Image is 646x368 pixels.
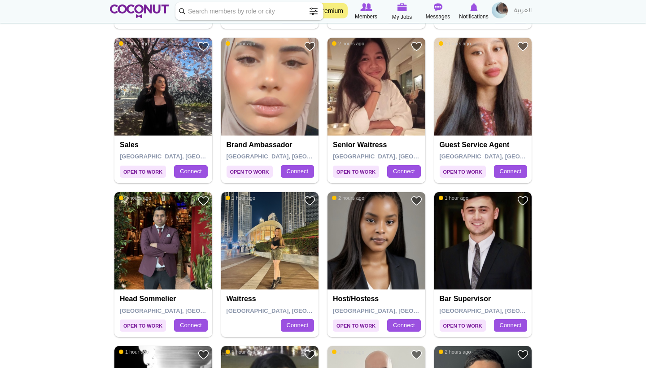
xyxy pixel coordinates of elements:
h4: Head Sommelier [120,295,209,303]
span: [GEOGRAPHIC_DATA], [GEOGRAPHIC_DATA] [227,153,354,160]
span: 2 hours ago [439,40,471,47]
span: Open to Work [333,320,379,332]
a: Add to Favourites [304,349,315,360]
a: Notifications Notifications [456,2,492,21]
span: 2 hours ago [332,195,364,201]
span: 1 hour ago [119,40,149,47]
a: Add to Favourites [517,195,528,206]
span: 2 hours ago [439,349,471,355]
img: My Jobs [397,3,407,11]
span: [GEOGRAPHIC_DATA], [GEOGRAPHIC_DATA] [120,153,248,160]
span: My Jobs [392,13,412,22]
a: Connect [174,319,207,332]
a: Add to Favourites [411,349,422,360]
h4: Host/Hostess [333,295,422,303]
a: Connect [387,319,420,332]
span: [GEOGRAPHIC_DATA], [GEOGRAPHIC_DATA] [440,307,567,314]
img: Home [110,4,169,18]
a: Add to Favourites [411,41,422,52]
a: Connect [281,319,314,332]
a: Add to Favourites [517,349,528,360]
span: Notifications [459,12,488,21]
a: Connect [387,165,420,178]
a: Messages Messages [420,2,456,21]
a: Connect [494,319,527,332]
span: Messages [426,12,450,21]
h4: Brand Ambassador [227,141,316,149]
span: Open to Work [333,166,379,178]
a: Connect [494,165,527,178]
span: 1 hour ago [439,195,469,201]
h4: Sales [120,141,209,149]
a: My Jobs My Jobs [384,2,420,22]
a: Browse Members Members [348,2,384,21]
span: [GEOGRAPHIC_DATA], [GEOGRAPHIC_DATA] [333,307,461,314]
span: [GEOGRAPHIC_DATA], [GEOGRAPHIC_DATA] [227,307,354,314]
span: 1 hour ago [226,40,256,47]
a: Add to Favourites [304,195,315,206]
span: Open to Work [120,320,166,332]
a: Add to Favourites [198,41,209,52]
span: Open to Work [227,166,273,178]
img: Messages [433,3,442,11]
h4: Waitress [227,295,316,303]
a: العربية [510,2,536,20]
span: 2 hours ago [332,40,364,47]
span: [GEOGRAPHIC_DATA], [GEOGRAPHIC_DATA] [333,153,461,160]
span: [GEOGRAPHIC_DATA], [GEOGRAPHIC_DATA] [120,307,248,314]
h4: Guest Service Agent [440,141,529,149]
span: Open to Work [120,166,166,178]
span: Open to Work [440,320,486,332]
span: [GEOGRAPHIC_DATA], [GEOGRAPHIC_DATA] [440,153,567,160]
a: Add to Favourites [198,349,209,360]
a: Connect [281,165,314,178]
h4: Bar Supervisor [440,295,529,303]
span: 2 hours ago [332,349,364,355]
span: 2 hours ago [119,195,151,201]
a: Add to Favourites [304,41,315,52]
a: Add to Favourites [198,195,209,206]
span: Open to Work [440,166,486,178]
a: Add to Favourites [411,195,422,206]
span: 1 hour ago [226,195,256,201]
h4: Senior Waitress [333,141,422,149]
span: 1 hour ago [226,349,256,355]
span: Members [355,12,377,21]
a: Connect [174,165,207,178]
a: Go Premium [303,3,348,18]
a: Add to Favourites [517,41,528,52]
img: Browse Members [360,3,372,11]
input: Search members by role or city [175,2,323,20]
span: 1 hour ago [119,349,149,355]
img: Notifications [470,3,478,11]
